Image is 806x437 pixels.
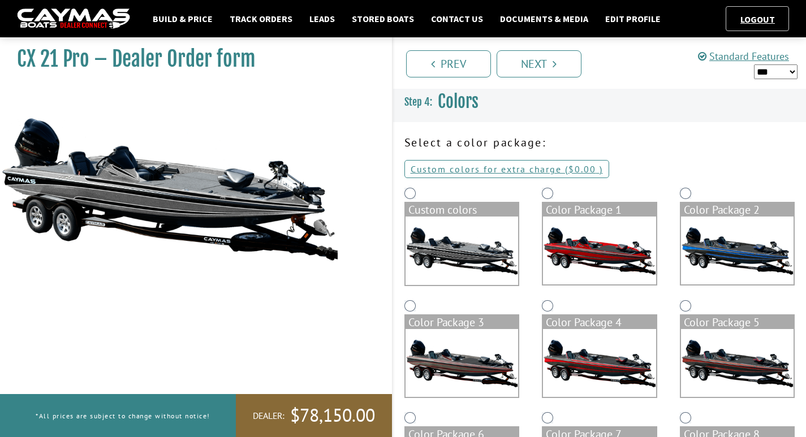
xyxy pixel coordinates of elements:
[406,217,519,285] img: cx-Base-Layer.png
[253,410,285,422] span: Dealer:
[404,134,795,151] p: Select a color package:
[406,203,519,217] div: Custom colors
[543,315,656,329] div: Color Package 4
[543,217,656,284] img: color_package_282.png
[304,11,340,26] a: Leads
[425,11,489,26] a: Contact Us
[600,11,666,26] a: Edit Profile
[17,8,130,29] img: caymas-dealer-connect-2ed40d3bc7270c1d8d7ffb4b79bf05adc795679939227970def78ec6f6c03838.gif
[494,11,594,26] a: Documents & Media
[543,329,656,397] img: color_package_285.png
[681,217,794,284] img: color_package_283.png
[568,163,596,175] span: $0.00
[147,11,218,26] a: Build & Price
[406,329,519,397] img: color_package_284.png
[681,329,794,397] img: color_package_286.png
[290,404,375,427] span: $78,150.00
[543,203,656,217] div: Color Package 1
[17,46,364,72] h1: CX 21 Pro – Dealer Order form
[224,11,298,26] a: Track Orders
[36,406,210,425] p: *All prices are subject to change without notice!
[497,50,581,77] a: Next
[698,50,789,63] a: Standard Features
[404,160,609,178] a: Custom colors for extra charge ($0.00 )
[681,203,794,217] div: Color Package 2
[735,14,781,25] a: Logout
[236,394,392,437] a: Dealer:$78,150.00
[346,11,420,26] a: Stored Boats
[681,315,794,329] div: Color Package 5
[406,50,491,77] a: Prev
[406,315,519,329] div: Color Package 3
